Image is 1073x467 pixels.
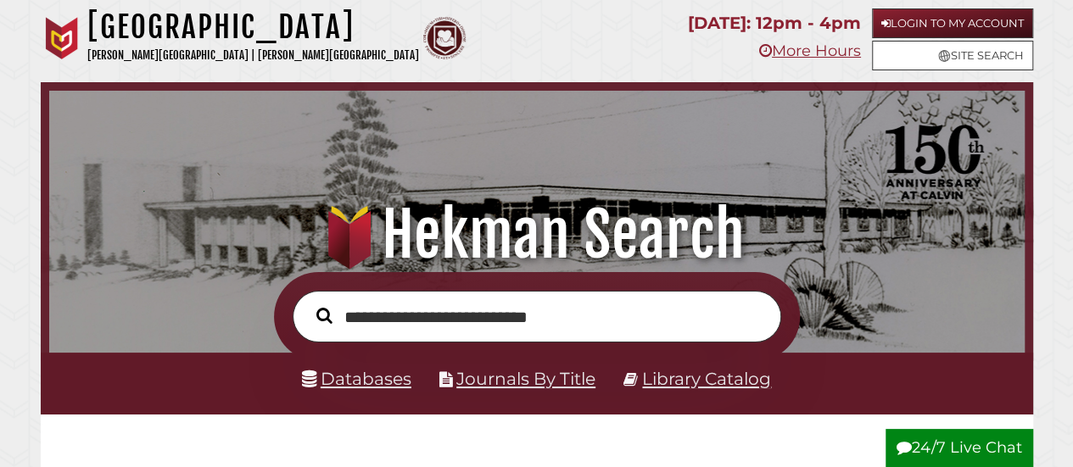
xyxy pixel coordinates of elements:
h1: Hekman Search [64,197,1008,272]
a: Journals By Title [456,368,595,389]
img: Calvin University [41,17,83,59]
h1: [GEOGRAPHIC_DATA] [87,8,419,46]
p: [PERSON_NAME][GEOGRAPHIC_DATA] | [PERSON_NAME][GEOGRAPHIC_DATA] [87,46,419,65]
a: Databases [302,368,411,389]
p: [DATE]: 12pm - 4pm [688,8,861,38]
button: Search [308,303,341,328]
img: Calvin Theological Seminary [423,17,466,59]
a: Site Search [872,41,1033,70]
a: Login to My Account [872,8,1033,38]
i: Search [316,307,333,324]
a: More Hours [759,42,861,60]
a: Library Catalog [642,368,771,389]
